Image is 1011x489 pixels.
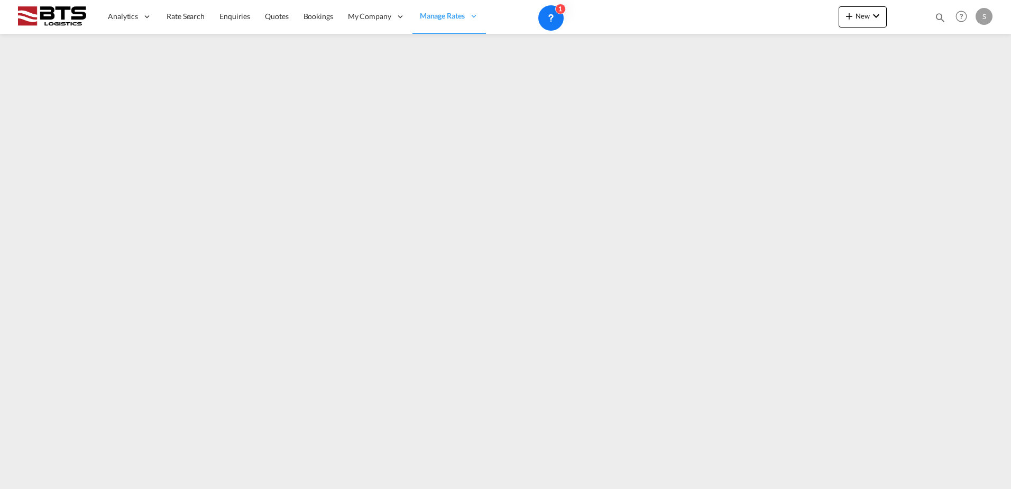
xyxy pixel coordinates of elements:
[976,8,992,25] div: S
[348,11,391,22] span: My Company
[167,12,205,21] span: Rate Search
[952,7,970,25] span: Help
[219,12,250,21] span: Enquiries
[952,7,976,26] div: Help
[304,12,333,21] span: Bookings
[870,10,883,22] md-icon: icon-chevron-down
[934,12,946,28] div: icon-magnify
[843,12,883,20] span: New
[108,11,138,22] span: Analytics
[839,6,887,28] button: icon-plus 400-fgNewicon-chevron-down
[265,12,288,21] span: Quotes
[420,11,465,21] span: Manage Rates
[934,12,946,23] md-icon: icon-magnify
[16,5,87,29] img: cdcc71d0be7811ed9adfbf939d2aa0e8.png
[843,10,856,22] md-icon: icon-plus 400-fg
